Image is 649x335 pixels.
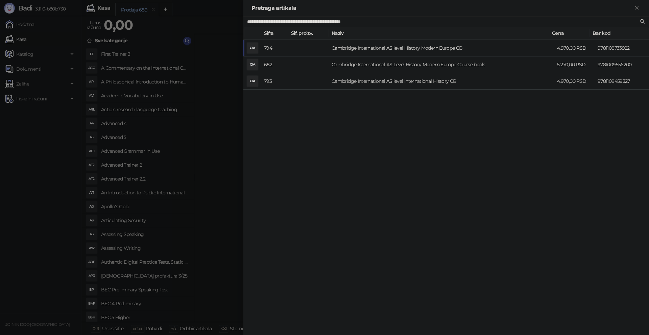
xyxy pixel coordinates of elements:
[251,4,633,12] div: Pretraga artikala
[595,73,649,90] td: 9781108459327
[247,59,258,70] div: CIA
[247,43,258,53] div: CIA
[261,40,288,56] td: 794
[549,27,590,40] th: Cena
[595,40,649,56] td: 9781108733922
[261,27,288,40] th: Šifra
[288,27,329,40] th: Šif. proizv.
[554,40,595,56] td: 4.970,00 RSD
[261,56,288,73] td: 682
[261,73,288,90] td: 793
[590,27,644,40] th: Bar kod
[329,40,554,56] td: Cambridge International AS level History Modern Europe CB
[554,56,595,73] td: 5.270,00 RSD
[554,73,595,90] td: 4.970,00 RSD
[329,27,549,40] th: Naziv
[329,56,554,73] td: Cambridge International AS Level History Modern Europe Course book
[633,4,641,12] button: Zatvori
[595,56,649,73] td: 9781009556200
[329,73,554,90] td: Cambridge International AS level International History CB
[247,76,258,87] div: CIA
